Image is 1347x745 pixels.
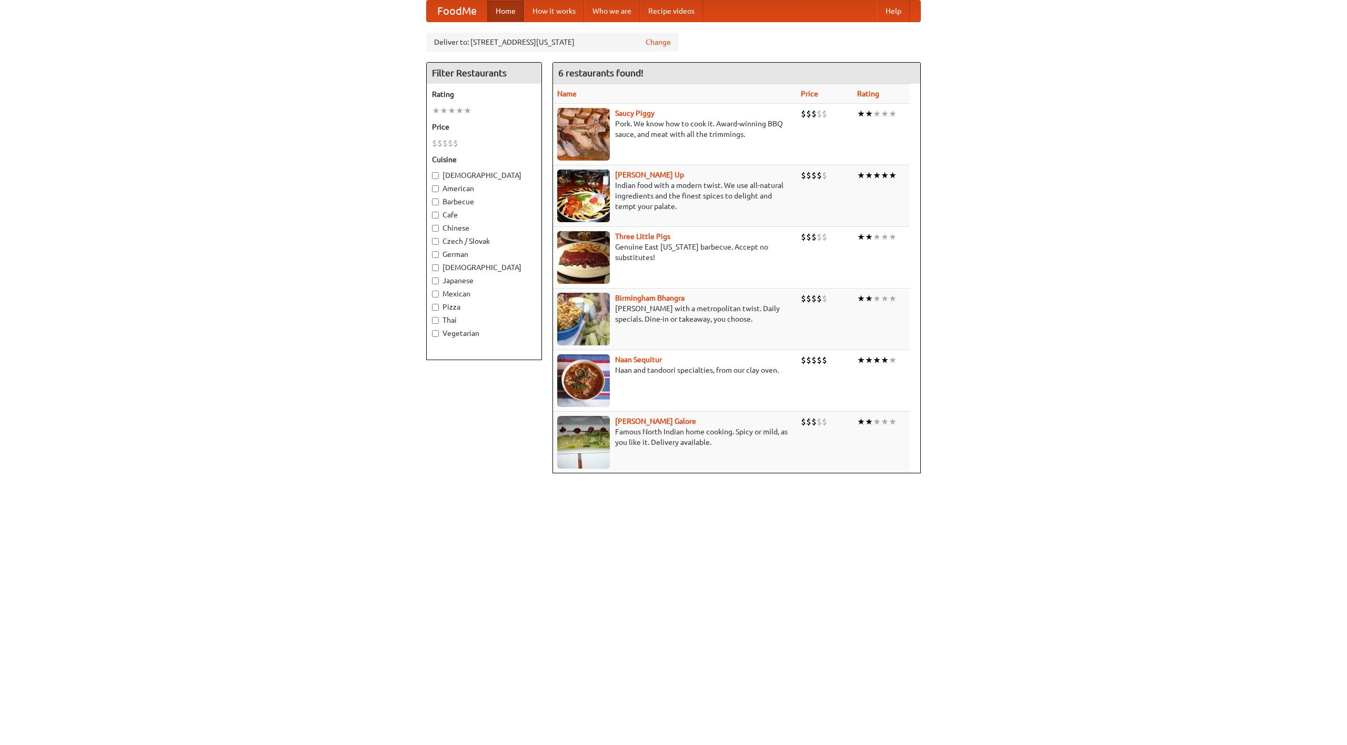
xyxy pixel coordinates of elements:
[857,170,865,181] li: ★
[881,231,889,243] li: ★
[857,231,865,243] li: ★
[557,90,577,98] a: Name
[524,1,584,22] a: How it works
[811,354,817,366] li: $
[557,416,610,469] img: currygalore.jpg
[432,264,439,271] input: [DEMOGRAPHIC_DATA]
[857,293,865,304] li: ★
[432,198,439,205] input: Barbecue
[806,293,811,304] li: $
[432,249,536,260] label: German
[448,137,453,149] li: $
[432,317,439,324] input: Thai
[806,416,811,428] li: $
[432,251,439,258] input: German
[557,293,610,345] img: bhangra.jpg
[865,231,873,243] li: ★
[448,105,456,116] li: ★
[432,275,536,286] label: Japanese
[432,185,439,192] input: American
[881,416,889,428] li: ★
[557,303,792,324] p: [PERSON_NAME] with a metropolitan twist. Daily specials. Dine-in or takeaway, you choose.
[806,170,811,181] li: $
[557,231,610,284] img: littlepigs.jpg
[822,354,827,366] li: $
[432,172,439,179] input: [DEMOGRAPHIC_DATA]
[881,108,889,120] li: ★
[432,328,536,339] label: Vegetarian
[889,293,897,304] li: ★
[889,170,897,181] li: ★
[615,109,655,117] b: Saucy Piggy
[822,416,827,428] li: $
[432,330,439,337] input: Vegetarian
[557,170,610,222] img: curryup.jpg
[865,416,873,428] li: ★
[811,108,817,120] li: $
[615,232,670,241] a: Three Little Pigs
[432,196,536,207] label: Barbecue
[822,231,827,243] li: $
[857,416,865,428] li: ★
[557,108,610,161] img: saucy.jpg
[487,1,524,22] a: Home
[865,170,873,181] li: ★
[464,105,471,116] li: ★
[801,170,806,181] li: $
[817,108,822,120] li: $
[432,315,536,325] label: Thai
[806,231,811,243] li: $
[873,416,881,428] li: ★
[456,105,464,116] li: ★
[873,354,881,366] li: ★
[432,89,536,100] h5: Rating
[865,108,873,120] li: ★
[615,171,684,179] a: [PERSON_NAME] Up
[801,108,806,120] li: $
[453,137,458,149] li: $
[584,1,640,22] a: Who we are
[877,1,910,22] a: Help
[557,242,792,263] p: Genuine East [US_STATE] barbecue. Accept no substitutes!
[873,108,881,120] li: ★
[817,231,822,243] li: $
[432,105,440,116] li: ★
[881,170,889,181] li: ★
[440,105,448,116] li: ★
[615,417,696,425] a: [PERSON_NAME] Galore
[432,210,536,220] label: Cafe
[432,223,536,233] label: Chinese
[811,231,817,243] li: $
[811,170,817,181] li: $
[873,170,881,181] li: ★
[557,118,792,140] p: Pork. We know how to cook it. Award-winning BBQ sauce, and meat with all the trimmings.
[432,225,439,232] input: Chinese
[806,108,811,120] li: $
[640,1,703,22] a: Recipe videos
[432,262,536,273] label: [DEMOGRAPHIC_DATA]
[801,416,806,428] li: $
[811,293,817,304] li: $
[817,293,822,304] li: $
[432,289,536,299] label: Mexican
[889,416,897,428] li: ★
[615,355,662,364] a: Naan Sequitur
[865,354,873,366] li: ★
[432,238,439,245] input: Czech / Slovak
[432,183,536,194] label: American
[427,63,541,84] h4: Filter Restaurants
[822,108,827,120] li: $
[432,137,437,149] li: $
[889,108,897,120] li: ★
[432,212,439,218] input: Cafe
[432,154,536,165] h5: Cuisine
[432,304,439,311] input: Pizza
[873,231,881,243] li: ★
[432,236,536,246] label: Czech / Slovak
[857,90,879,98] a: Rating
[817,416,822,428] li: $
